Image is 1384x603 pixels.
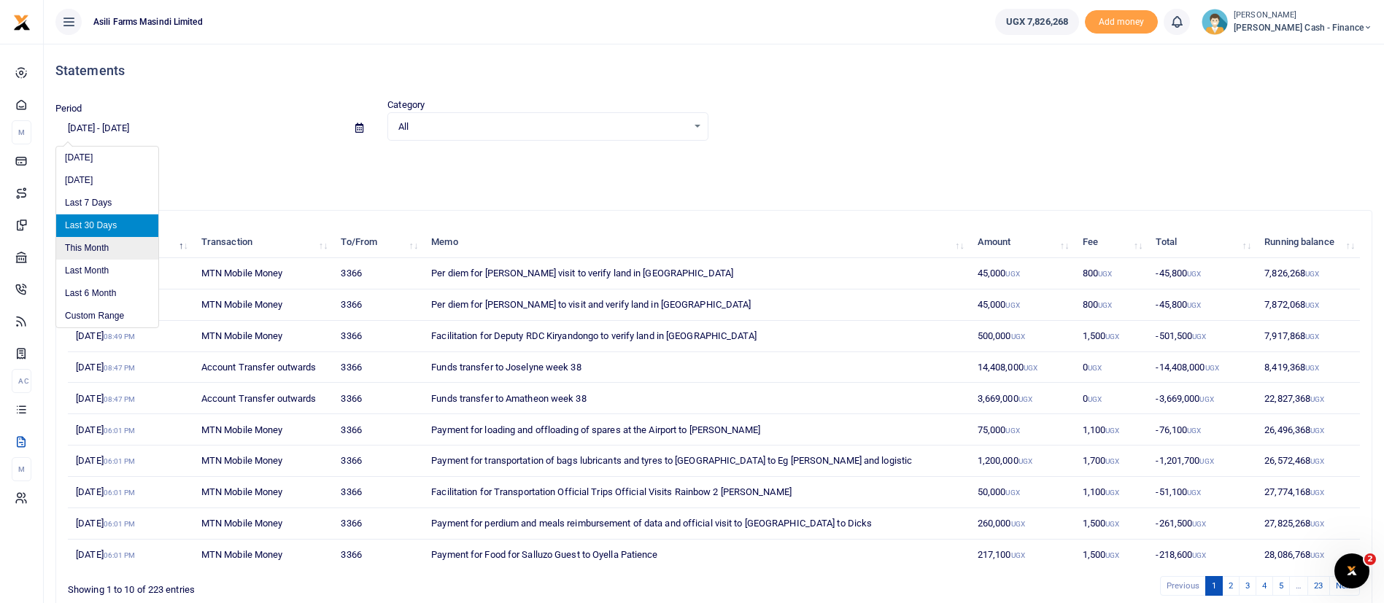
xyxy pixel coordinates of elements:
small: UGX [1011,551,1025,559]
td: 7,872,068 [1256,289,1360,321]
a: 1 [1205,576,1223,596]
li: This Month [56,237,158,260]
small: UGX [1098,301,1112,309]
td: Per diem for [PERSON_NAME] to visit and verify land in [GEOGRAPHIC_DATA] [423,289,970,321]
td: -3,669,000 [1148,383,1256,414]
a: 23 [1307,576,1329,596]
td: 27,825,268 [1256,508,1360,540]
td: -51,100 [1148,477,1256,508]
small: 06:01 PM [104,520,136,528]
li: Last 6 Month [56,282,158,305]
span: UGX 7,826,268 [1006,15,1068,29]
td: [DATE] [68,477,193,508]
td: 8,419,368 [1256,352,1360,384]
td: 7,826,268 [1256,258,1360,289]
td: -45,800 [1148,289,1256,321]
img: logo-small [13,14,31,31]
small: UGX [1187,301,1201,309]
td: 3366 [333,383,423,414]
small: UGX [1310,520,1324,528]
td: 1,700 [1074,446,1148,477]
li: Ac [12,369,31,393]
small: UGX [1005,270,1019,278]
td: MTN Mobile Money [193,414,333,446]
td: -501,500 [1148,321,1256,352]
small: UGX [1018,457,1032,465]
td: [DATE] [68,446,193,477]
td: 14,408,000 [970,352,1075,384]
td: Funds transfer to Amatheon week 38 [423,383,970,414]
a: UGX 7,826,268 [995,9,1079,35]
small: [PERSON_NAME] [1234,9,1372,22]
td: MTN Mobile Money [193,540,333,570]
small: UGX [1305,332,1319,341]
small: UGX [1199,457,1213,465]
td: 28,086,768 [1256,540,1360,570]
td: Payment for loading and offloading of spares at the Airport to [PERSON_NAME] [423,414,970,446]
small: UGX [1088,395,1102,403]
td: Per diem for [PERSON_NAME] visit to verify land in [GEOGRAPHIC_DATA] [423,258,970,289]
td: Funds transfer to Joselyne week 38 [423,352,970,384]
td: 45,000 [970,289,1075,321]
small: UGX [1187,427,1201,435]
td: Payment for perdium and meals reimbursement of data and official visit to [GEOGRAPHIC_DATA] to Dicks [423,508,970,540]
a: 2 [1222,576,1240,596]
td: MTN Mobile Money [193,477,333,508]
small: UGX [1205,364,1219,372]
small: UGX [1192,520,1206,528]
li: Last 30 Days [56,214,158,237]
a: profile-user [PERSON_NAME] [PERSON_NAME] Cash - Finance [1202,9,1372,35]
iframe: Intercom live chat [1334,553,1369,588]
small: UGX [1310,551,1324,559]
span: 2 [1364,553,1376,565]
td: 3366 [333,540,423,570]
a: 4 [1256,576,1273,596]
td: 1,100 [1074,414,1148,446]
label: Category [387,98,425,112]
th: Total: activate to sort column ascending [1148,227,1256,258]
small: 08:47 PM [104,364,136,372]
small: UGX [1024,364,1037,372]
td: 1,100 [1074,477,1148,508]
small: 06:01 PM [104,551,136,559]
td: 45,000 [970,258,1075,289]
td: [DATE] [68,321,193,352]
img: profile-user [1202,9,1228,35]
td: 800 [1074,289,1148,321]
small: 06:01 PM [104,427,136,435]
a: logo-small logo-large logo-large [13,16,31,27]
small: UGX [1305,364,1319,372]
td: Account Transfer outwards [193,352,333,384]
span: Asili Farms Masindi Limited [88,15,209,28]
td: 3366 [333,414,423,446]
td: [DATE] [68,508,193,540]
td: 0 [1074,383,1148,414]
th: Memo: activate to sort column ascending [423,227,970,258]
th: Amount: activate to sort column ascending [970,227,1075,258]
td: 75,000 [970,414,1075,446]
td: MTN Mobile Money [193,289,333,321]
th: Running balance: activate to sort column ascending [1256,227,1360,258]
td: 3366 [333,508,423,540]
li: Custom Range [56,305,158,327]
td: -14,408,000 [1148,352,1256,384]
small: UGX [1199,395,1213,403]
td: 3366 [333,321,423,352]
th: Fee: activate to sort column ascending [1074,227,1148,258]
td: Facilitation for Deputy RDC Kiryandongo to verify land in [GEOGRAPHIC_DATA] [423,321,970,352]
td: [DATE] [68,414,193,446]
td: Account Transfer outwards [193,383,333,414]
td: 0 [1074,352,1148,384]
td: [DATE] [68,352,193,384]
span: All [398,120,687,134]
li: Toup your wallet [1085,10,1158,34]
td: 26,496,368 [1256,414,1360,446]
a: Add money [1085,15,1158,26]
li: Wallet ballance [989,9,1085,35]
small: UGX [1105,427,1119,435]
li: M [12,120,31,144]
small: UGX [1187,489,1201,497]
small: UGX [1192,551,1206,559]
td: 1,500 [1074,321,1148,352]
li: Last 7 Days [56,192,158,214]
